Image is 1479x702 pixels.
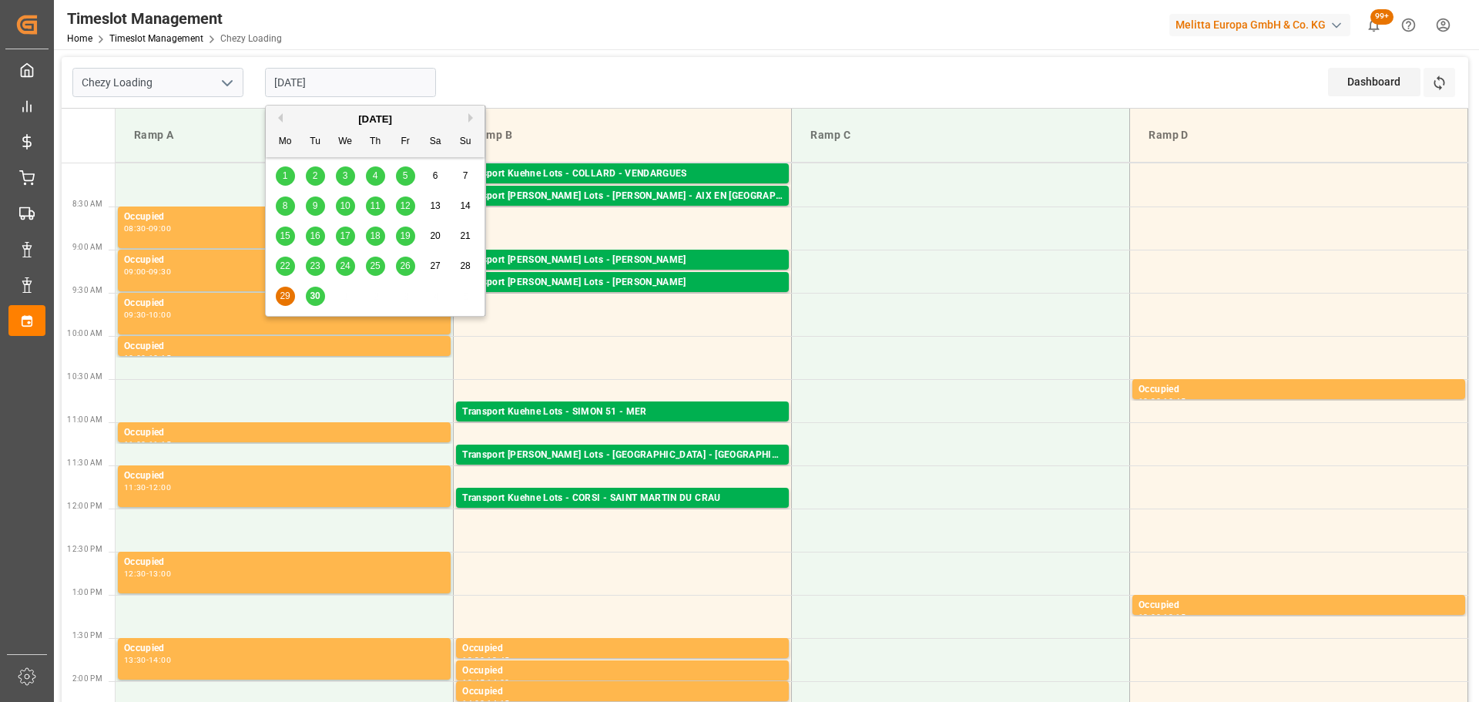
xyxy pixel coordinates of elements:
div: Occupied [124,641,444,657]
div: Choose Friday, September 5th, 2025 [396,166,415,186]
span: 1 [283,170,288,181]
div: - [146,657,149,663]
span: 11 [370,200,380,211]
span: 4 [373,170,378,181]
div: [DATE] [266,112,485,127]
div: Choose Thursday, September 18th, 2025 [366,227,385,246]
div: - [146,225,149,232]
div: Choose Saturday, September 20th, 2025 [426,227,445,246]
div: 10:45 [1163,398,1186,405]
button: Previous Month [273,113,283,123]
a: Home [67,33,92,44]
span: 8:30 AM [72,200,102,208]
div: Choose Sunday, September 14th, 2025 [456,196,475,216]
div: 08:30 [124,225,146,232]
div: month 2025-09 [270,161,481,311]
div: We [336,133,355,152]
div: Su [456,133,475,152]
div: 09:30 [124,311,146,318]
div: Pallets: ,TU: 52,City: [GEOGRAPHIC_DATA],Arrival: [DATE] 00:00:00 [462,204,783,217]
span: 12 [400,200,410,211]
div: 12:30 [124,570,146,577]
span: 16 [310,230,320,241]
span: 3 [343,170,348,181]
span: 9:30 AM [72,286,102,294]
div: Transport [PERSON_NAME] Lots - [PERSON_NAME] [462,253,783,268]
div: Choose Thursday, September 11th, 2025 [366,196,385,216]
div: Pallets: 4,TU: 198,City: [GEOGRAPHIC_DATA],Arrival: [DATE] 00:00:00 [462,463,783,476]
div: Pallets: 12,TU: 176,City: [GEOGRAPHIC_DATA],Arrival: [DATE] 00:00:00 [462,182,783,195]
div: Occupied [124,296,444,311]
div: Occupied [124,253,444,268]
div: Choose Tuesday, September 9th, 2025 [306,196,325,216]
span: 9:00 AM [72,243,102,251]
div: Transport Kuehne Lots - CORSI - SAINT MARTIN DU CRAU [462,491,783,506]
div: Occupied [124,555,444,570]
div: 11:00 [124,441,146,448]
div: 10:30 [1139,398,1161,405]
div: Ramp D [1142,121,1455,149]
div: Mo [276,133,295,152]
div: Ramp A [128,121,441,149]
div: Choose Thursday, September 25th, 2025 [366,257,385,276]
div: 13:45 [462,679,485,686]
div: 09:30 [149,268,171,275]
div: Choose Tuesday, September 23rd, 2025 [306,257,325,276]
div: Transport [PERSON_NAME] Lots - [PERSON_NAME] - AIX EN [GEOGRAPHIC_DATA] [462,189,783,204]
div: Choose Wednesday, September 24th, 2025 [336,257,355,276]
div: - [1161,398,1163,405]
span: 5 [403,170,408,181]
input: Type to search/select [72,68,243,97]
span: 17 [340,230,350,241]
div: Transport [PERSON_NAME] Lots - [GEOGRAPHIC_DATA] - [GEOGRAPHIC_DATA] [462,448,783,463]
span: 13 [430,200,440,211]
button: Next Month [468,113,478,123]
div: 10:00 [124,354,146,361]
div: Choose Monday, September 8th, 2025 [276,196,295,216]
div: Choose Sunday, September 21st, 2025 [456,227,475,246]
span: 24 [340,260,350,271]
span: 18 [370,230,380,241]
div: 09:00 [149,225,171,232]
div: 13:30 [124,657,146,663]
div: Timeslot Management [67,7,282,30]
span: 6 [433,170,438,181]
span: 27 [430,260,440,271]
div: Choose Wednesday, September 3rd, 2025 [336,166,355,186]
div: Choose Monday, September 29th, 2025 [276,287,295,306]
span: 11:00 AM [67,415,102,424]
span: 19 [400,230,410,241]
div: Choose Saturday, September 13th, 2025 [426,196,445,216]
button: open menu [215,71,238,95]
div: 11:30 [124,484,146,491]
span: 12:30 PM [67,545,102,553]
div: - [146,484,149,491]
span: 15 [280,230,290,241]
span: 12:00 PM [67,502,102,510]
div: Occupied [1139,382,1459,398]
div: Occupied [462,684,783,700]
div: Choose Thursday, September 4th, 2025 [366,166,385,186]
button: Melitta Europa GmbH & Co. KG [1169,10,1357,39]
div: - [146,354,149,361]
span: 10:00 AM [67,329,102,338]
span: 23 [310,260,320,271]
div: Choose Wednesday, September 10th, 2025 [336,196,355,216]
div: - [146,570,149,577]
span: 2:00 PM [72,674,102,683]
span: 28 [460,260,470,271]
div: Occupied [124,425,444,441]
div: Pallets: ,TU: 848,City: [GEOGRAPHIC_DATA][PERSON_NAME],Arrival: [DATE] 00:00:00 [462,506,783,519]
div: Choose Monday, September 1st, 2025 [276,166,295,186]
div: 13:00 [1139,613,1161,620]
span: 1:30 PM [72,631,102,640]
div: Transport Kuehne Lots - COLLARD - VENDARGUES [462,166,783,182]
span: 30 [310,291,320,301]
span: 29 [280,291,290,301]
a: Timeslot Management [109,33,203,44]
div: Ramp C [804,121,1117,149]
div: 09:00 [124,268,146,275]
div: Occupied [124,339,444,354]
div: Choose Friday, September 26th, 2025 [396,257,415,276]
div: Tu [306,133,325,152]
